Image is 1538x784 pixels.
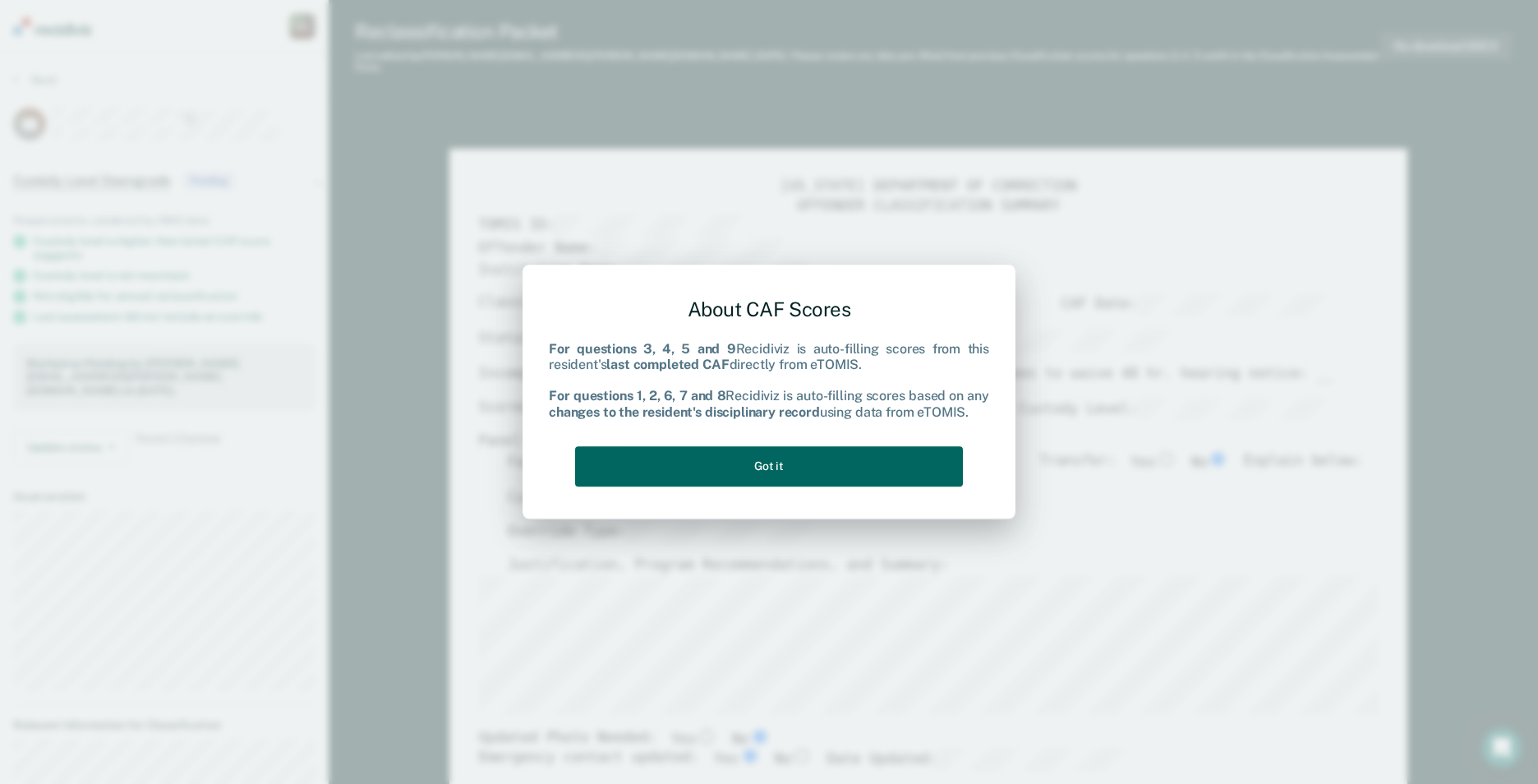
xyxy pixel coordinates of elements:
b: For questions 1, 2, 6, 7 and 8 [549,389,725,404]
div: Recidiviz is auto-filling scores from this resident's directly from eTOMIS. Recidiviz is auto-fil... [549,341,989,420]
b: For questions 3, 4, 5 and 9 [549,341,736,357]
b: last completed CAF [606,357,729,372]
button: Got it [575,446,963,487]
div: About CAF Scores [549,284,989,334]
b: changes to the resident's disciplinary record [549,404,820,420]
